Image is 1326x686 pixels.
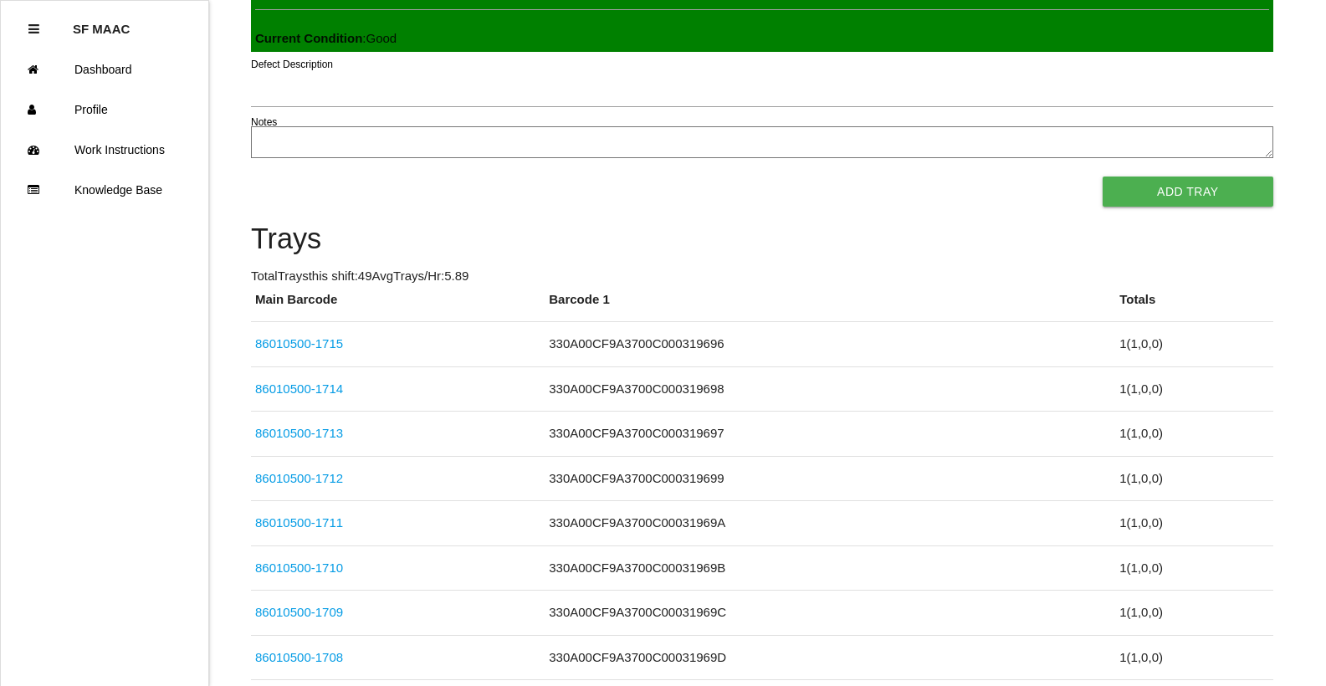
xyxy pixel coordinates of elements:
a: Work Instructions [1,130,208,170]
a: 86010500-1711 [255,515,343,530]
td: 1 ( 1 , 0 , 0 ) [1115,545,1272,591]
td: 330A00CF9A3700C000319696 [545,322,1115,367]
td: 330A00CF9A3700C00031969B [545,545,1115,591]
span: : Good [255,31,397,45]
td: 1 ( 1 , 0 , 0 ) [1115,366,1272,412]
td: 1 ( 1 , 0 , 0 ) [1115,635,1272,680]
a: Dashboard [1,49,208,90]
th: Totals [1115,290,1272,322]
a: 86010500-1713 [255,426,343,440]
td: 1 ( 1 , 0 , 0 ) [1115,591,1272,636]
td: 330A00CF9A3700C00031969A [545,501,1115,546]
th: Barcode 1 [545,290,1115,322]
td: 1 ( 1 , 0 , 0 ) [1115,501,1272,546]
a: Knowledge Base [1,170,208,210]
td: 330A00CF9A3700C000319699 [545,456,1115,501]
td: 330A00CF9A3700C000319697 [545,412,1115,457]
td: 330A00CF9A3700C00031969D [545,635,1115,680]
a: 86010500-1710 [255,561,343,575]
a: 86010500-1712 [255,471,343,485]
label: Defect Description [251,57,333,72]
td: 1 ( 1 , 0 , 0 ) [1115,322,1272,367]
h4: Trays [251,223,1273,255]
td: 1 ( 1 , 0 , 0 ) [1115,412,1272,457]
button: Add Tray [1103,177,1273,207]
td: 330A00CF9A3700C00031969C [545,591,1115,636]
td: 330A00CF9A3700C000319698 [545,366,1115,412]
a: 86010500-1715 [255,336,343,351]
div: Close [28,9,39,49]
a: 86010500-1708 [255,650,343,664]
p: SF MAAC [73,9,130,36]
b: Current Condition [255,31,362,45]
a: Profile [1,90,208,130]
td: 1 ( 1 , 0 , 0 ) [1115,456,1272,501]
p: Total Trays this shift: 49 Avg Trays /Hr: 5.89 [251,267,1273,286]
th: Main Barcode [251,290,545,322]
a: 86010500-1714 [255,381,343,396]
a: 86010500-1709 [255,605,343,619]
label: Notes [251,115,277,130]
